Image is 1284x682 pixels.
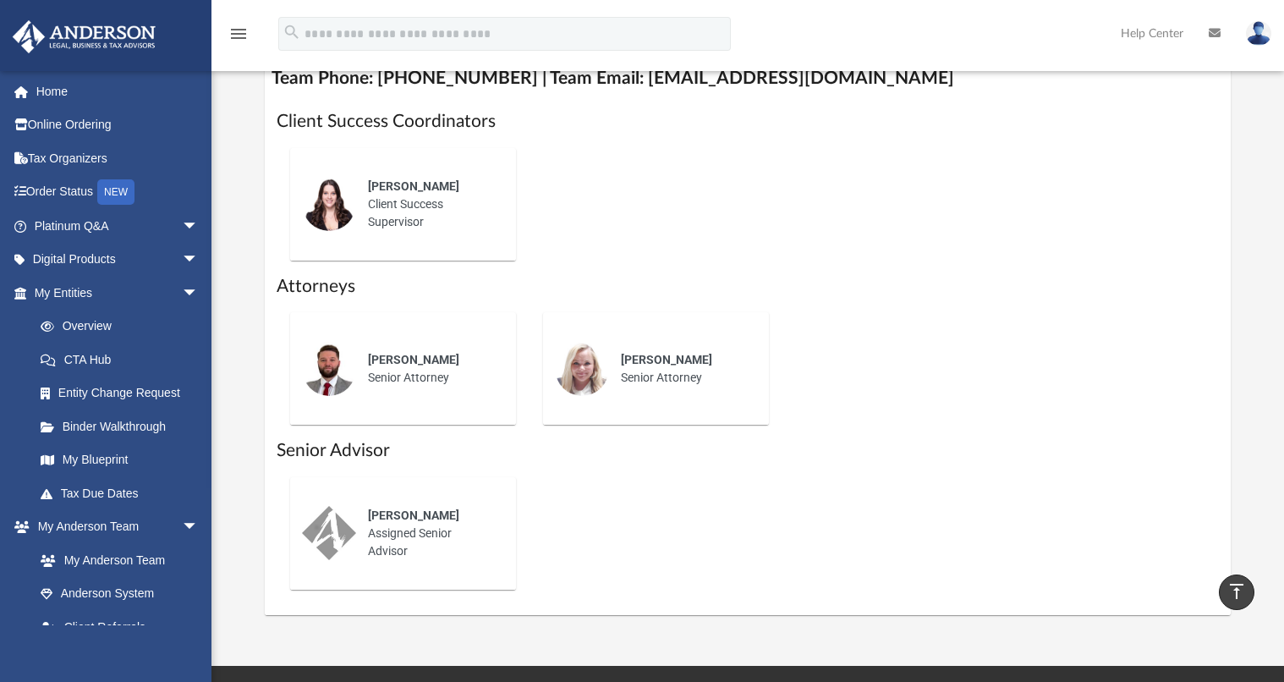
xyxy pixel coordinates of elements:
[1246,21,1271,46] img: User Pic
[302,342,356,396] img: thumbnail
[24,310,224,344] a: Overview
[228,24,249,44] i: menu
[283,23,301,41] i: search
[368,179,459,193] span: [PERSON_NAME]
[24,543,207,577] a: My Anderson Team
[621,353,712,366] span: [PERSON_NAME]
[24,410,224,443] a: Binder Walkthrough
[24,377,224,410] a: Entity Change Request
[368,353,459,366] span: [PERSON_NAME]
[1226,581,1247,602] i: vertical_align_top
[277,438,1218,463] h1: Senior Advisor
[12,74,224,108] a: Home
[24,577,216,611] a: Anderson System
[265,59,1230,97] h4: Team Phone: [PHONE_NUMBER] | Team Email: [EMAIL_ADDRESS][DOMAIN_NAME]
[182,209,216,244] span: arrow_drop_down
[228,32,249,44] a: menu
[24,443,216,477] a: My Blueprint
[368,509,459,522] span: [PERSON_NAME]
[8,20,161,53] img: Anderson Advisors Platinum Portal
[356,166,504,243] div: Client Success Supervisor
[277,274,1218,299] h1: Attorneys
[24,343,224,377] a: CTA Hub
[97,179,134,205] div: NEW
[12,243,224,277] a: Digital Productsarrow_drop_down
[12,510,216,544] a: My Anderson Teamarrow_drop_down
[277,109,1218,134] h1: Client Success Coordinators
[12,108,224,142] a: Online Ordering
[302,177,356,231] img: thumbnail
[356,339,504,399] div: Senior Attorney
[12,175,224,210] a: Order StatusNEW
[182,243,216,278] span: arrow_drop_down
[555,342,609,396] img: thumbnail
[12,276,224,310] a: My Entitiesarrow_drop_down
[24,610,216,644] a: Client Referrals
[356,495,504,572] div: Assigned Senior Advisor
[24,476,224,510] a: Tax Due Dates
[12,141,224,175] a: Tax Organizers
[182,510,216,545] span: arrow_drop_down
[12,209,224,243] a: Platinum Q&Aarrow_drop_down
[182,276,216,311] span: arrow_drop_down
[1219,575,1254,610] a: vertical_align_top
[609,339,757,399] div: Senior Attorney
[302,506,356,560] img: thumbnail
